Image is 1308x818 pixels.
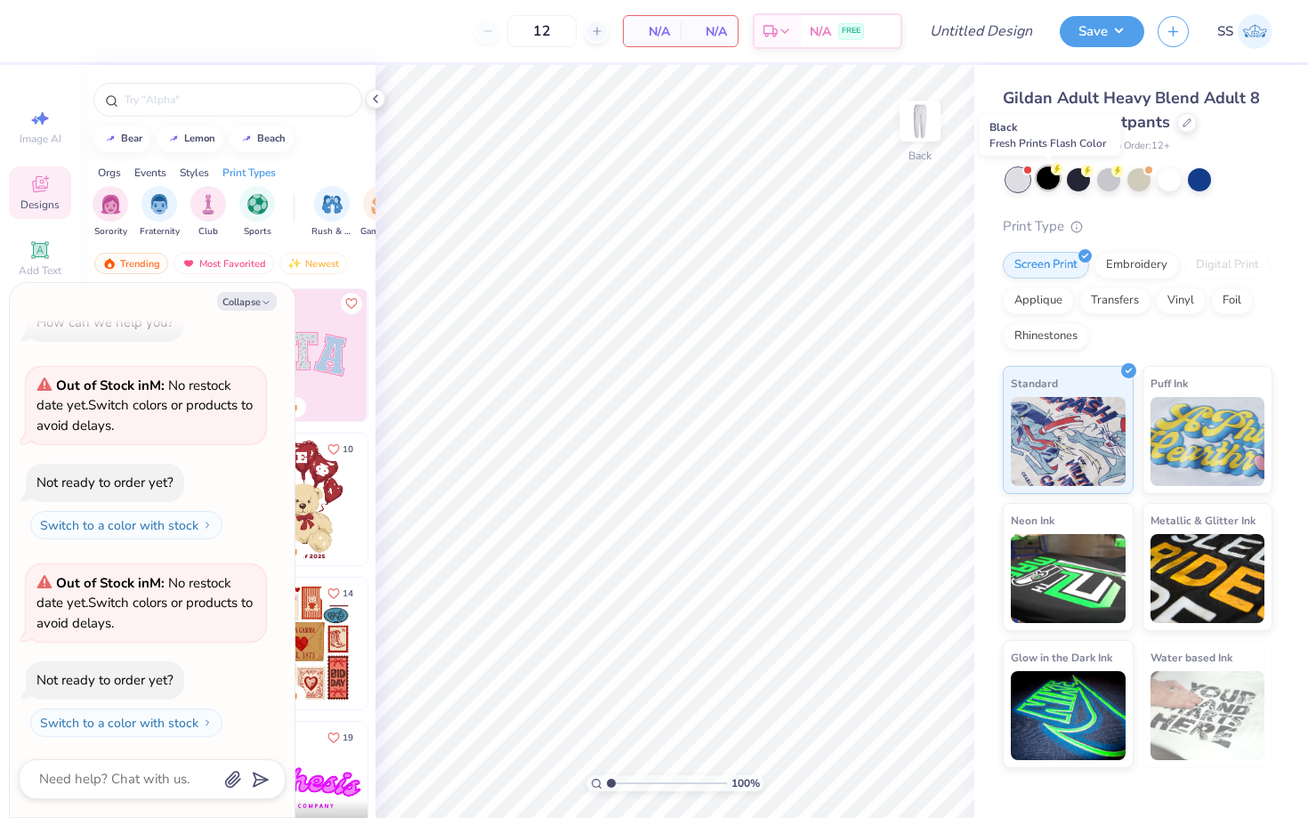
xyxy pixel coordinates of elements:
[36,671,174,689] div: Not ready to order yet?
[1094,252,1179,279] div: Embroidery
[247,194,268,215] img: Sports Image
[287,257,302,270] img: Newest.gif
[236,289,367,421] img: 9980f5e8-e6a1-4b4a-8839-2b0e9349023c
[1151,534,1265,623] img: Metallic & Glitter Ink
[367,578,498,709] img: b0e5e834-c177-467b-9309-b33acdc40f03
[311,186,352,239] button: filter button
[360,225,401,239] span: Game Day
[184,134,215,143] div: lemon
[149,194,169,215] img: Fraternity Image
[1151,397,1265,486] img: Puff Ink
[1011,374,1058,393] span: Standard
[1217,21,1233,42] span: SS
[343,733,353,742] span: 19
[36,313,174,331] div: How can we help you?
[842,25,860,37] span: FREE
[134,165,166,181] div: Events
[343,445,353,454] span: 10
[20,198,60,212] span: Designs
[980,115,1121,156] div: Black
[257,134,286,143] div: beach
[180,165,209,181] div: Styles
[94,225,127,239] span: Sorority
[341,293,362,314] button: Like
[319,581,361,605] button: Like
[182,257,196,270] img: most_fav.gif
[36,377,253,434] span: Switch colors or products to avoid delays.
[190,186,226,239] button: filter button
[19,263,61,278] span: Add Text
[101,194,121,215] img: Sorority Image
[319,725,361,749] button: Like
[1003,252,1089,279] div: Screen Print
[1011,671,1126,760] img: Glow in the Dark Ink
[93,186,128,239] div: filter for Sorority
[322,194,343,215] img: Rush & Bid Image
[1003,216,1272,237] div: Print Type
[103,134,117,144] img: trend_line.gif
[1079,288,1151,314] div: Transfers
[311,225,352,239] span: Rush & Bid
[367,433,498,565] img: e74243e0-e378-47aa-a400-bc6bcb25063a
[989,136,1106,150] span: Fresh Prints Flash Color
[1151,511,1256,530] span: Metallic & Glitter Ink
[56,574,168,592] strong: Out of Stock in M :
[121,134,142,143] div: bear
[198,194,218,215] img: Club Image
[236,433,367,565] img: 587403a7-0594-4a7f-b2bd-0ca67a3ff8dd
[1151,374,1188,393] span: Puff Ink
[343,589,353,598] span: 14
[239,186,275,239] button: filter button
[174,253,274,274] div: Most Favorited
[507,15,577,47] input: – –
[93,126,150,152] button: bear
[230,126,294,152] button: beach
[1003,323,1089,350] div: Rhinestones
[691,22,727,41] span: N/A
[93,186,128,239] button: filter button
[1217,14,1272,49] a: SS
[157,126,223,152] button: lemon
[1003,87,1260,133] span: Gildan Adult Heavy Blend Adult 8 Oz. 50/50 Sweatpants
[279,253,347,274] div: Newest
[20,132,61,146] span: Image AI
[94,253,168,274] div: Trending
[244,225,271,239] span: Sports
[1184,252,1271,279] div: Digital Print
[102,257,117,270] img: trending.gif
[1011,648,1112,667] span: Glow in the Dark Ink
[367,289,498,421] img: 5ee11766-d822-42f5-ad4e-763472bf8dcf
[202,717,213,728] img: Switch to a color with stock
[98,165,121,181] div: Orgs
[198,225,218,239] span: Club
[1151,648,1232,667] span: Water based Ink
[166,134,181,144] img: trend_line.gif
[1060,16,1144,47] button: Save
[360,186,401,239] div: filter for Game Day
[1003,288,1074,314] div: Applique
[140,225,180,239] span: Fraternity
[140,186,180,239] div: filter for Fraternity
[222,165,276,181] div: Print Types
[30,709,222,737] button: Switch to a color with stock
[311,186,352,239] div: filter for Rush & Bid
[1011,534,1126,623] img: Neon Ink
[36,574,253,632] span: Switch colors or products to avoid delays.
[902,103,938,139] img: Back
[319,437,361,461] button: Like
[371,194,392,215] img: Game Day Image
[1238,14,1272,49] img: Shaiya Sayani
[217,292,277,311] button: Collapse
[30,511,222,539] button: Switch to a color with stock
[360,186,401,239] button: filter button
[1011,511,1054,530] span: Neon Ink
[1211,288,1253,314] div: Foil
[36,474,174,491] div: Not ready to order yet?
[634,22,670,41] span: N/A
[1151,671,1265,760] img: Water based Ink
[239,186,275,239] div: filter for Sports
[140,186,180,239] button: filter button
[908,148,932,164] div: Back
[810,22,831,41] span: N/A
[731,775,760,791] span: 100 %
